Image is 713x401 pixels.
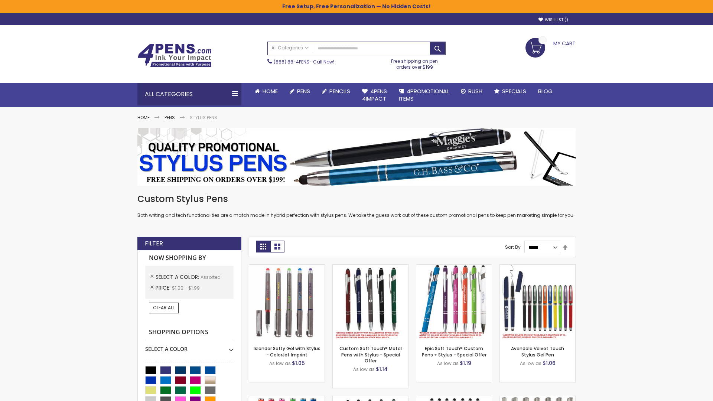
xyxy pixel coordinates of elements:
[500,265,575,340] img: Avendale Velvet Touch Stylus Gel Pen-Assorted
[316,83,356,100] a: Pencils
[455,83,488,100] a: Rush
[190,114,217,121] strong: Stylus Pens
[156,273,201,281] span: Select A Color
[137,128,576,186] img: Stylus Pens
[532,83,559,100] a: Blog
[274,59,309,65] a: (888) 88-4PENS
[416,265,492,340] img: 4P-MS8B-Assorted
[356,83,393,107] a: 4Pens4impact
[520,360,541,366] span: As low as
[543,359,556,367] span: $1.06
[362,87,387,102] span: 4Pens 4impact
[137,193,576,219] div: Both writing and tech functionalities are a match made in hybrid perfection with stylus pens. We ...
[145,250,234,266] strong: Now Shopping by
[256,241,270,252] strong: Grid
[172,285,200,291] span: $1.00 - $1.99
[468,87,482,95] span: Rush
[511,345,564,358] a: Avendale Velvet Touch Stylus Gel Pen
[297,87,310,95] span: Pens
[145,239,163,248] strong: Filter
[156,284,172,291] span: Price
[145,325,234,340] strong: Shopping Options
[416,264,492,271] a: 4P-MS8B-Assorted
[165,114,175,121] a: Pens
[254,345,320,358] a: Islander Softy Gel with Stylus - ColorJet Imprint
[538,17,568,23] a: Wishlist
[399,87,449,102] span: 4PROMOTIONAL ITEMS
[271,45,309,51] span: All Categories
[249,264,325,271] a: Islander Softy Gel with Stylus - ColorJet Imprint-Assorted
[500,264,575,271] a: Avendale Velvet Touch Stylus Gel Pen-Assorted
[145,340,234,353] div: Select A Color
[284,83,316,100] a: Pens
[505,244,521,250] label: Sort By
[201,274,221,280] span: Assorted
[249,265,325,340] img: Islander Softy Gel with Stylus - ColorJet Imprint-Assorted
[422,345,486,358] a: Epic Soft Touch® Custom Pens + Stylus - Special Offer
[460,359,471,367] span: $1.19
[137,114,150,121] a: Home
[149,303,179,313] a: Clear All
[333,264,408,271] a: Custom Soft Touch® Metal Pens with Stylus-Assorted
[249,83,284,100] a: Home
[393,83,455,107] a: 4PROMOTIONALITEMS
[269,360,291,366] span: As low as
[333,265,408,340] img: Custom Soft Touch® Metal Pens with Stylus-Assorted
[384,55,446,70] div: Free shipping on pen orders over $199
[488,83,532,100] a: Specials
[353,366,375,372] span: As low as
[502,87,526,95] span: Specials
[268,42,312,54] a: All Categories
[292,359,305,367] span: $1.05
[274,59,334,65] span: - Call Now!
[376,365,388,373] span: $1.14
[339,345,402,363] a: Custom Soft Touch® Metal Pens with Stylus - Special Offer
[137,193,576,205] h1: Custom Stylus Pens
[263,87,278,95] span: Home
[538,87,553,95] span: Blog
[137,43,212,67] img: 4Pens Custom Pens and Promotional Products
[329,87,350,95] span: Pencils
[137,83,241,105] div: All Categories
[437,360,459,366] span: As low as
[153,304,175,311] span: Clear All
